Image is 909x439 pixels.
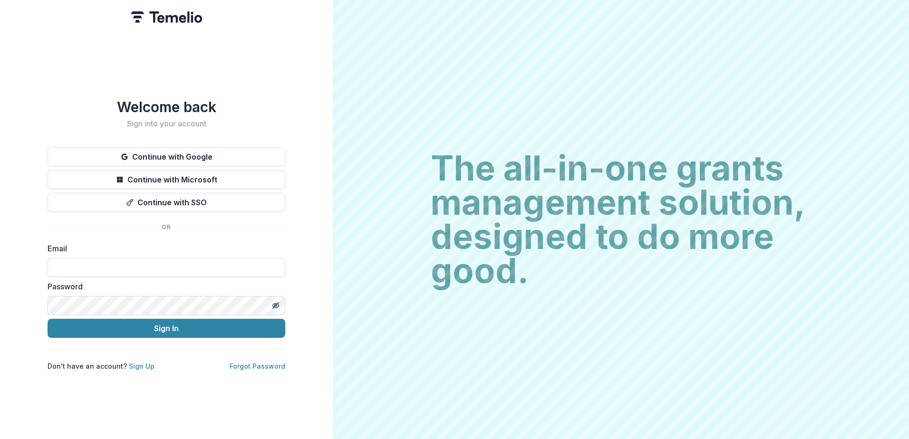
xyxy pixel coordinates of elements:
button: Continue with SSO [48,193,285,212]
label: Email [48,243,280,254]
button: Toggle password visibility [268,298,283,313]
label: Password [48,281,280,292]
button: Continue with Google [48,147,285,166]
a: Forgot Password [230,362,285,370]
img: Temelio [131,11,202,23]
h1: Welcome back [48,98,285,115]
button: Sign In [48,319,285,338]
a: Sign Up [129,362,155,370]
p: Don't have an account? [48,361,155,371]
button: Continue with Microsoft [48,170,285,189]
h2: Sign into your account [48,119,285,128]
